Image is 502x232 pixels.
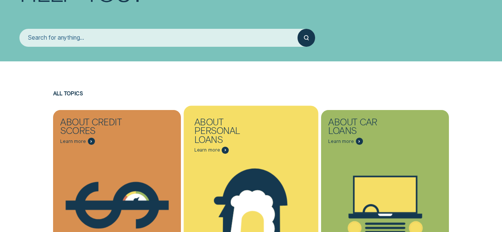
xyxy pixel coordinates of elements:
[19,29,298,46] input: Search for anything...
[194,117,265,147] div: About Personal Loans
[60,117,131,138] div: About Credit Scores
[328,117,399,138] div: About Car Loans
[328,138,354,144] span: Learn more
[194,147,220,153] span: Learn more
[60,138,86,144] span: Learn more
[53,91,449,110] h2: All Topics
[298,29,315,46] button: Submit your search query.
